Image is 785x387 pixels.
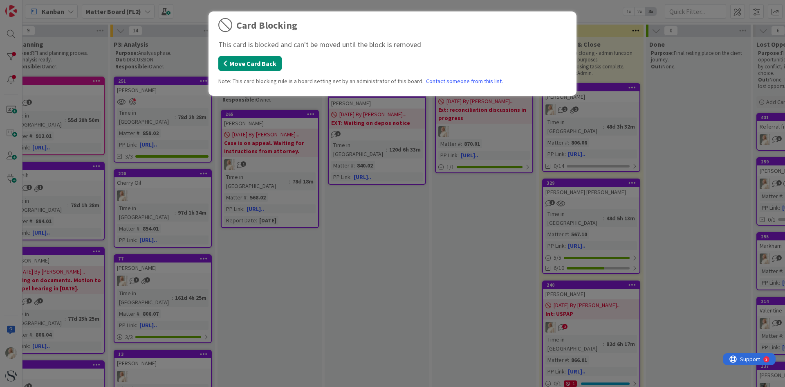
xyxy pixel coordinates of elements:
[236,18,297,33] div: Card Blocking
[43,3,45,10] div: 3
[218,77,567,86] div: Note: This card blocking rule is a board setting set by an administrator of this board.
[218,39,567,50] div: This card is blocked and can't be moved until the block is removed
[426,77,503,86] a: Contact someone from this list.
[218,56,282,71] button: Move Card Back
[17,1,37,11] span: Support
